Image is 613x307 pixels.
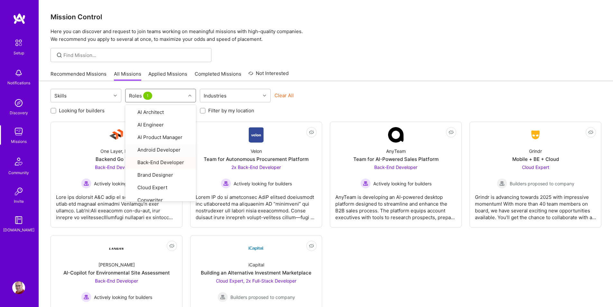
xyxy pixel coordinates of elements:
span: Builders proposed to company [230,294,295,301]
span: Actively looking for builders [94,180,152,187]
img: Invite [12,185,25,198]
div: Team for Autonomous Procurement Platform [204,156,309,163]
div: AI-Copilot for Environmental Site Assessment [63,269,170,276]
i: icon EyeClosed [169,243,174,248]
img: guide book [12,214,25,227]
div: Skills [53,91,68,100]
div: Android Developer [129,146,192,154]
a: Company LogoOne Layer, LTDBackend Go TeamBack-End Developer Actively looking for buildersActively... [56,127,177,222]
img: Company Logo [388,127,404,143]
span: 2x Back-End Developer [231,164,281,170]
div: AI Engineer [129,121,192,129]
img: Company Logo [109,241,124,256]
h3: Mission Control [51,13,601,21]
div: Lore ips dolorsit A&C adip el seddoe, tempo, inc utlab etd magnaal enimadmi VenIamqu’n exer ullam... [56,189,177,221]
img: discovery [12,97,25,109]
div: Missions [11,138,27,145]
i: icon EyeClosed [309,130,314,135]
div: [PERSON_NAME] [98,261,135,268]
div: Copywriter [129,197,192,204]
img: Company Logo [249,127,264,143]
a: Company LogoGrindrMobile + BE + CloudCloud Expert Builders proposed to companyBuilders proposed t... [475,127,596,222]
input: Find Mission... [63,52,207,59]
div: Grindr [529,148,542,154]
span: Back-End Developer [374,164,417,170]
div: Discovery [10,109,28,116]
img: Company Logo [248,241,264,256]
button: Clear All [274,92,294,99]
div: Back-End Developer [129,159,192,166]
div: Brand Designer [129,172,192,179]
img: User Avatar [12,281,25,294]
div: Grindr is advancing towards 2025 with impressive momentum! With more than 40 team members on boar... [475,189,596,221]
div: Industries [202,91,228,100]
img: bell [12,67,25,79]
div: Team for AI-Powered Sales Platform [353,156,439,163]
a: Company LogoVelonTeam for Autonomous Procurement Platform2x Back-End Developer Actively looking f... [196,127,317,222]
div: Backend Go Team [96,156,138,163]
img: Company Logo [528,129,543,141]
span: 1 [143,92,152,100]
img: Builders proposed to company [497,178,507,189]
a: Recommended Missions [51,70,107,81]
img: Actively looking for builders [81,292,91,302]
i: icon EyeClosed [449,130,454,135]
a: Company LogoAnyTeamTeam for AI-Powered Sales PlatformBack-End Developer Actively looking for buil... [335,127,456,222]
label: Looking for builders [59,107,105,114]
i: icon Chevron [188,94,191,97]
i: icon Chevron [263,94,266,97]
i: icon EyeClosed [309,243,314,248]
span: Cloud Expert [522,164,549,170]
div: Roles [127,91,155,100]
a: User Avatar [11,281,27,294]
img: Actively looking for builders [221,178,231,189]
a: Completed Missions [195,70,241,81]
i: icon SearchGrey [56,51,63,59]
div: AI Product Manager [129,134,192,141]
a: Applied Missions [148,70,187,81]
div: Invite [14,198,24,205]
span: Actively looking for builders [234,180,292,187]
div: Setup [14,50,24,56]
img: Company Logo [109,127,124,143]
span: Builders proposed to company [510,180,574,187]
div: Community [8,169,29,176]
div: [DOMAIN_NAME] [3,227,34,233]
span: Back-End Developer [95,164,138,170]
span: Actively looking for builders [94,294,152,301]
div: Building an Alternative Investment Marketplace [201,269,311,276]
div: AnyTeam is developing an AI-powered desktop platform designed to streamline and enhance the B2B s... [335,189,456,221]
img: Actively looking for builders [360,178,371,189]
img: setup [12,36,25,50]
img: teamwork [12,125,25,138]
img: Community [11,154,26,169]
div: AI Architect [129,109,192,116]
span: Actively looking for builders [373,180,432,187]
a: All Missions [114,70,141,81]
div: Lorem IP do si ametconsec AdiP elitsed doeiusmodt inc utlaboreetd ma aliquaenim AD “minimveni” qu... [196,189,317,221]
div: Cloud Expert [129,184,192,191]
div: Mobile + BE + Cloud [512,156,559,163]
label: Filter by my location [208,107,254,114]
div: Velon [251,148,262,154]
span: Cloud Expert, 2x Full-Stack Developer [216,278,296,284]
img: Actively looking for builders [81,178,91,189]
span: Back-End Developer [95,278,138,284]
div: AnyTeam [386,148,406,154]
div: iCapital [248,261,264,268]
div: One Layer, LTD [100,148,133,154]
img: Builders proposed to company [218,292,228,302]
a: Not Interested [248,70,289,81]
i: icon EyeClosed [588,130,593,135]
div: Notifications [7,79,30,86]
p: Here you can discover and request to join teams working on meaningful missions with high-quality ... [51,28,601,43]
i: icon Chevron [114,94,117,97]
img: logo [13,13,26,24]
